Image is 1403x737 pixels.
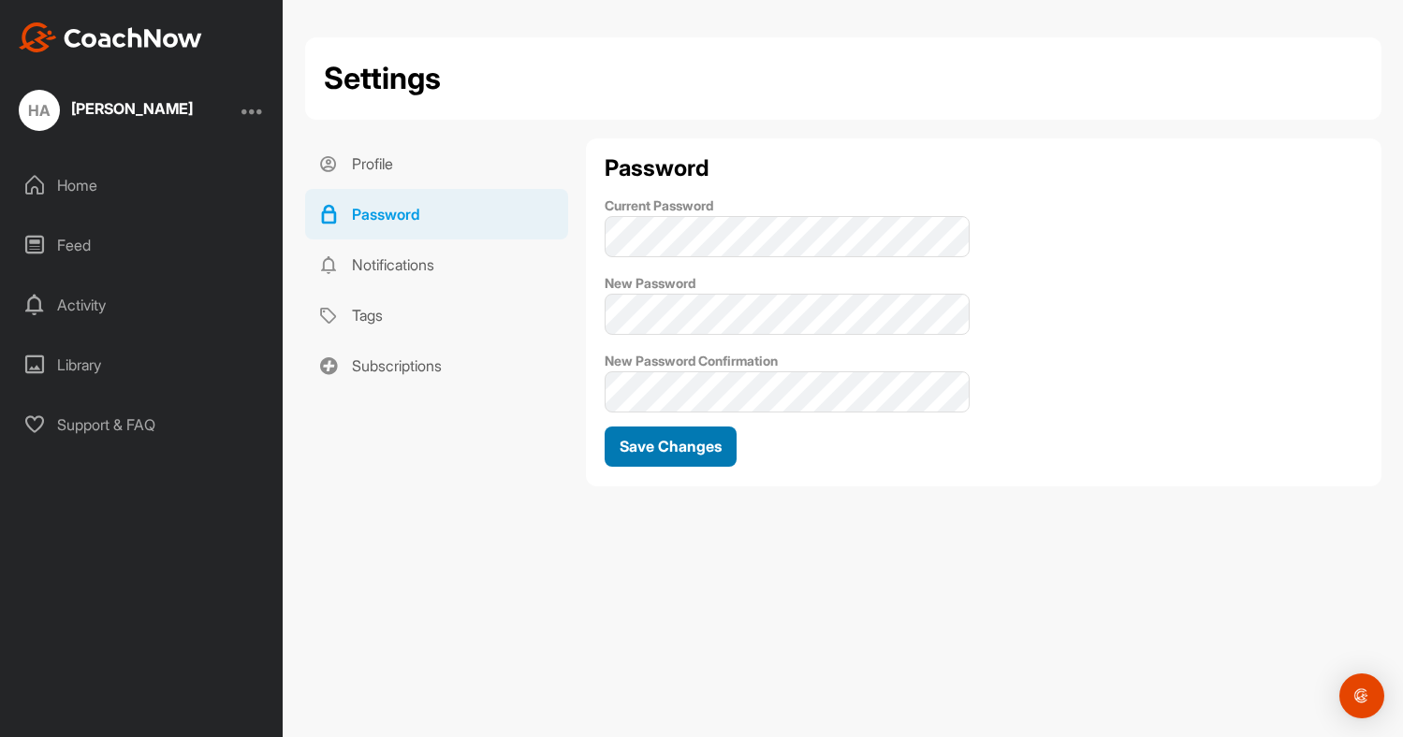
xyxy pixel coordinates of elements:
span: Save Changes [620,437,722,455]
a: Tags [305,290,568,340]
a: Notifications [305,239,568,290]
h2: Settings [324,56,441,101]
label: Current Password [605,197,713,213]
div: Support & FAQ [10,401,274,448]
a: Password [305,189,568,239]
div: HA [19,90,60,131]
a: Profile [305,138,568,189]
button: Save Changes [605,426,737,467]
label: New Password [605,275,695,291]
a: Subscriptions [305,340,568,391]
div: Library [10,341,274,388]
label: New Password Confirmation [605,353,778,368]
div: Open Intercom Messenger [1339,673,1384,718]
div: [PERSON_NAME] [71,101,193,116]
img: CoachNow [19,22,202,52]
div: Activity [10,282,274,328]
div: Home [10,162,274,209]
h2: Password [605,157,1363,180]
div: Feed [10,222,274,268]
